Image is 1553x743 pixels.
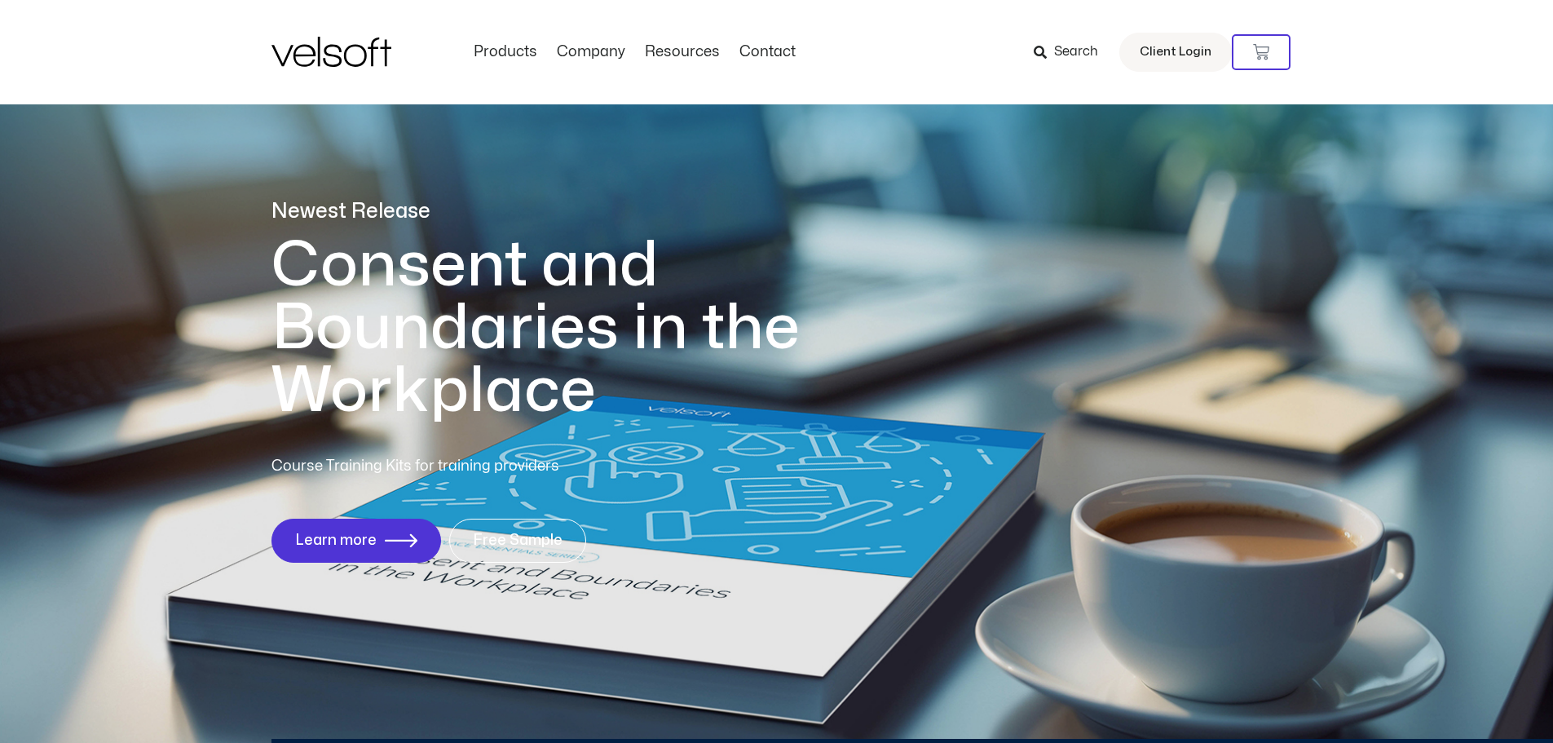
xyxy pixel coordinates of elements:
[464,43,547,61] a: ProductsMenu Toggle
[295,533,377,549] span: Learn more
[449,519,586,563] a: Free Sample
[1119,33,1232,72] a: Client Login
[1140,42,1211,63] span: Client Login
[635,43,730,61] a: ResourcesMenu Toggle
[1054,42,1098,63] span: Search
[271,519,441,563] a: Learn more
[730,43,805,61] a: ContactMenu Toggle
[473,533,563,549] span: Free Sample
[464,43,805,61] nav: Menu
[547,43,635,61] a: CompanyMenu Toggle
[271,197,867,226] p: Newest Release
[271,37,391,67] img: Velsoft Training Materials
[271,234,867,422] h1: Consent and Boundaries in the Workplace
[271,455,677,478] p: Course Training Kits for training providers
[1034,38,1110,66] a: Search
